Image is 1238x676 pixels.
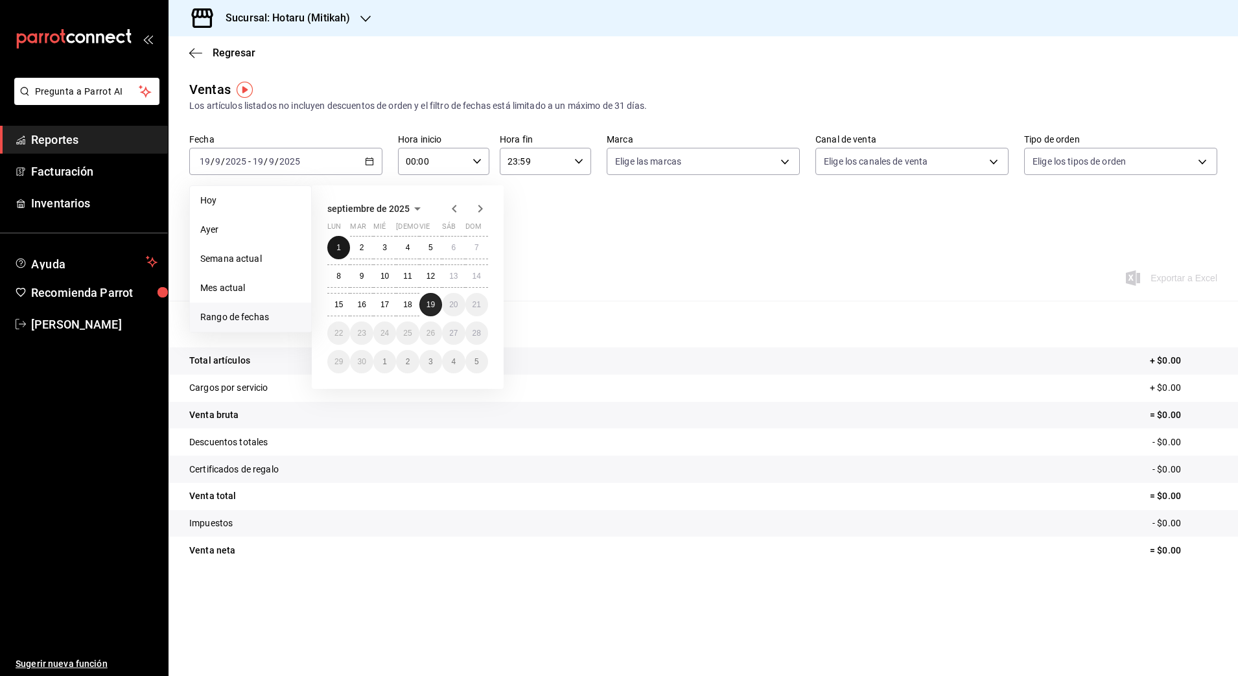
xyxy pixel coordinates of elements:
[336,272,341,281] abbr: 8 de septiembre de 2025
[189,463,279,476] p: Certificados de regalo
[428,243,433,252] abbr: 5 de septiembre de 2025
[396,350,419,373] button: 2 de octubre de 2025
[442,264,465,288] button: 13 de septiembre de 2025
[357,329,366,338] abbr: 23 de septiembre de 2025
[465,264,488,288] button: 14 de septiembre de 2025
[442,236,465,259] button: 6 de septiembre de 2025
[1024,135,1217,144] label: Tipo de orden
[406,243,410,252] abbr: 4 de septiembre de 2025
[189,354,250,367] p: Total artículos
[473,329,481,338] abbr: 28 de septiembre de 2025
[334,329,343,338] abbr: 22 de septiembre de 2025
[380,272,389,281] abbr: 10 de septiembre de 2025
[426,329,435,338] abbr: 26 de septiembre de 2025
[350,293,373,316] button: 16 de septiembre de 2025
[419,264,442,288] button: 12 de septiembre de 2025
[200,281,301,295] span: Mes actual
[350,222,366,236] abbr: martes
[419,350,442,373] button: 3 de octubre de 2025
[327,264,350,288] button: 8 de septiembre de 2025
[398,135,489,144] label: Hora inicio
[373,321,396,345] button: 24 de septiembre de 2025
[451,243,456,252] abbr: 6 de septiembre de 2025
[465,321,488,345] button: 28 de septiembre de 2025
[189,544,235,557] p: Venta neta
[327,293,350,316] button: 15 de septiembre de 2025
[31,254,141,270] span: Ayuda
[465,350,488,373] button: 5 de octubre de 2025
[189,436,268,449] p: Descuentos totales
[465,236,488,259] button: 7 de septiembre de 2025
[1150,408,1217,422] p: = $0.00
[189,316,1217,332] p: Resumen
[396,236,419,259] button: 4 de septiembre de 2025
[200,310,301,324] span: Rango de fechas
[189,489,236,503] p: Venta total
[1152,436,1217,449] p: - $0.00
[615,155,681,168] span: Elige las marcas
[406,357,410,366] abbr: 2 de octubre de 2025
[1150,489,1217,503] p: = $0.00
[31,316,158,333] span: [PERSON_NAME]
[143,34,153,44] button: open_drawer_menu
[9,94,159,108] a: Pregunta a Parrot AI
[382,243,387,252] abbr: 3 de septiembre de 2025
[211,156,215,167] span: /
[350,236,373,259] button: 2 de septiembre de 2025
[451,357,456,366] abbr: 4 de octubre de 2025
[200,223,301,237] span: Ayer
[474,357,479,366] abbr: 5 de octubre de 2025
[419,236,442,259] button: 5 de septiembre de 2025
[449,329,458,338] abbr: 27 de septiembre de 2025
[327,201,425,216] button: septiembre de 2025
[189,80,231,99] div: Ventas
[442,350,465,373] button: 4 de octubre de 2025
[396,264,419,288] button: 11 de septiembre de 2025
[327,321,350,345] button: 22 de septiembre de 2025
[1152,463,1217,476] p: - $0.00
[1150,544,1217,557] p: = $0.00
[248,156,251,167] span: -
[473,272,481,281] abbr: 14 de septiembre de 2025
[14,78,159,105] button: Pregunta a Parrot AI
[189,99,1217,113] div: Los artículos listados no incluyen descuentos de orden y el filtro de fechas está limitado a un m...
[426,272,435,281] abbr: 12 de septiembre de 2025
[373,236,396,259] button: 3 de septiembre de 2025
[357,300,366,309] abbr: 16 de septiembre de 2025
[380,300,389,309] abbr: 17 de septiembre de 2025
[252,156,264,167] input: --
[1033,155,1126,168] span: Elige los tipos de orden
[327,222,341,236] abbr: lunes
[419,293,442,316] button: 19 de septiembre de 2025
[221,156,225,167] span: /
[327,236,350,259] button: 1 de septiembre de 2025
[199,156,211,167] input: --
[31,163,158,180] span: Facturación
[334,300,343,309] abbr: 15 de septiembre de 2025
[357,357,366,366] abbr: 30 de septiembre de 2025
[824,155,928,168] span: Elige los canales de venta
[215,10,350,26] h3: Sucursal: Hotaru (Mitikah)
[380,329,389,338] abbr: 24 de septiembre de 2025
[237,82,253,98] img: Tooltip marker
[350,321,373,345] button: 23 de septiembre de 2025
[268,156,275,167] input: --
[373,222,386,236] abbr: miércoles
[607,135,800,144] label: Marca
[442,222,456,236] abbr: sábado
[31,194,158,212] span: Inventarios
[336,243,341,252] abbr: 1 de septiembre de 2025
[403,329,412,338] abbr: 25 de septiembre de 2025
[350,350,373,373] button: 30 de septiembre de 2025
[382,357,387,366] abbr: 1 de octubre de 2025
[200,252,301,266] span: Semana actual
[16,657,158,671] span: Sugerir nueva función
[200,194,301,207] span: Hoy
[213,47,255,59] span: Regresar
[428,357,433,366] abbr: 3 de octubre de 2025
[264,156,268,167] span: /
[1150,381,1217,395] p: + $0.00
[465,222,482,236] abbr: domingo
[403,300,412,309] abbr: 18 de septiembre de 2025
[373,264,396,288] button: 10 de septiembre de 2025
